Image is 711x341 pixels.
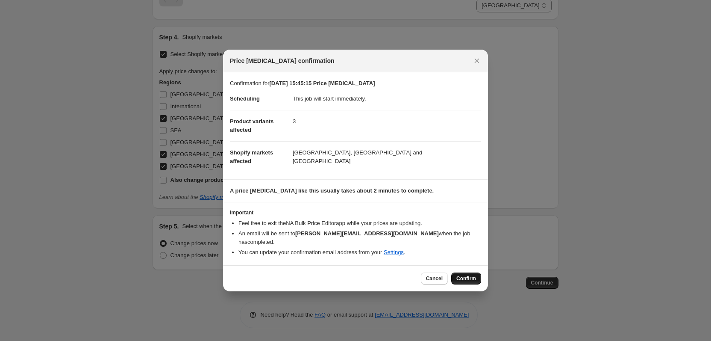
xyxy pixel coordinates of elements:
[230,118,274,133] span: Product variants affected
[230,187,434,194] b: A price [MEDICAL_DATA] like this usually takes about 2 minutes to complete.
[238,229,481,246] li: An email will be sent to when the job has completed .
[471,55,483,67] button: Close
[230,56,335,65] span: Price [MEDICAL_DATA] confirmation
[238,219,481,228] li: Feel free to exit the NA Bulk Price Editor app while your prices are updating.
[456,275,476,282] span: Confirm
[293,110,481,133] dd: 3
[230,209,481,216] h3: Important
[295,230,439,237] b: [PERSON_NAME][EMAIL_ADDRESS][DOMAIN_NAME]
[269,80,375,86] b: [DATE] 15:45:15 Price [MEDICAL_DATA]
[293,141,481,172] dd: [GEOGRAPHIC_DATA], [GEOGRAPHIC_DATA] and [GEOGRAPHIC_DATA]
[426,275,443,282] span: Cancel
[238,248,481,257] li: You can update your confirmation email address from your .
[384,249,404,255] a: Settings
[230,95,260,102] span: Scheduling
[421,273,448,285] button: Cancel
[293,88,481,110] dd: This job will start immediately.
[451,273,481,285] button: Confirm
[230,79,481,88] p: Confirmation for
[230,149,273,164] span: Shopify markets affected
